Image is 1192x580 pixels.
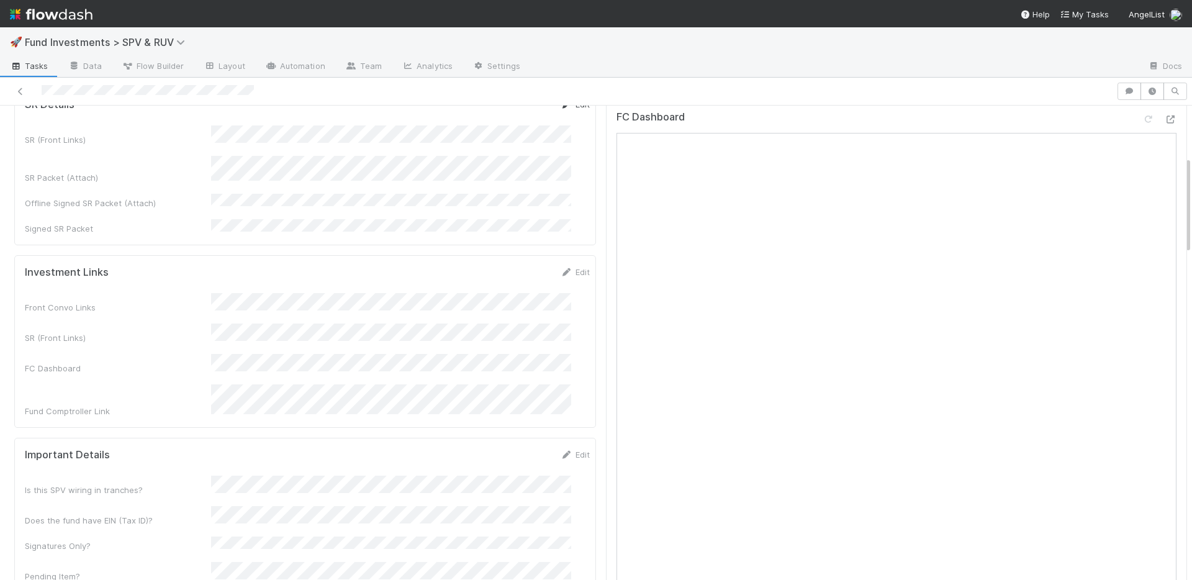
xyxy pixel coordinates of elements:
[561,267,590,277] a: Edit
[25,171,211,184] div: SR Packet (Attach)
[335,57,392,77] a: Team
[1060,8,1109,20] a: My Tasks
[25,540,211,552] div: Signatures Only?
[194,57,255,77] a: Layout
[10,60,48,72] span: Tasks
[392,57,463,77] a: Analytics
[10,37,22,47] span: 🚀
[25,332,211,344] div: SR (Front Links)
[25,222,211,235] div: Signed SR Packet
[25,362,211,374] div: FC Dashboard
[1138,57,1192,77] a: Docs
[25,36,191,48] span: Fund Investments > SPV & RUV
[112,57,194,77] a: Flow Builder
[25,266,109,279] h5: Investment Links
[1129,9,1165,19] span: AngelList
[463,57,530,77] a: Settings
[616,111,685,124] h5: FC Dashboard
[1060,9,1109,19] span: My Tasks
[122,60,184,72] span: Flow Builder
[255,57,335,77] a: Automation
[1020,8,1050,20] div: Help
[25,405,211,417] div: Fund Comptroller Link
[25,484,211,496] div: Is this SPV wiring in tranches?
[25,514,211,527] div: Does the fund have EIN (Tax ID)?
[25,301,211,314] div: Front Convo Links
[25,197,211,209] div: Offline Signed SR Packet (Attach)
[10,4,93,25] img: logo-inverted-e16ddd16eac7371096b0.svg
[58,57,112,77] a: Data
[25,134,211,146] div: SR (Front Links)
[25,449,110,461] h5: Important Details
[561,450,590,460] a: Edit
[1170,9,1182,21] img: avatar_ddac2f35-6c49-494a-9355-db49d32eca49.png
